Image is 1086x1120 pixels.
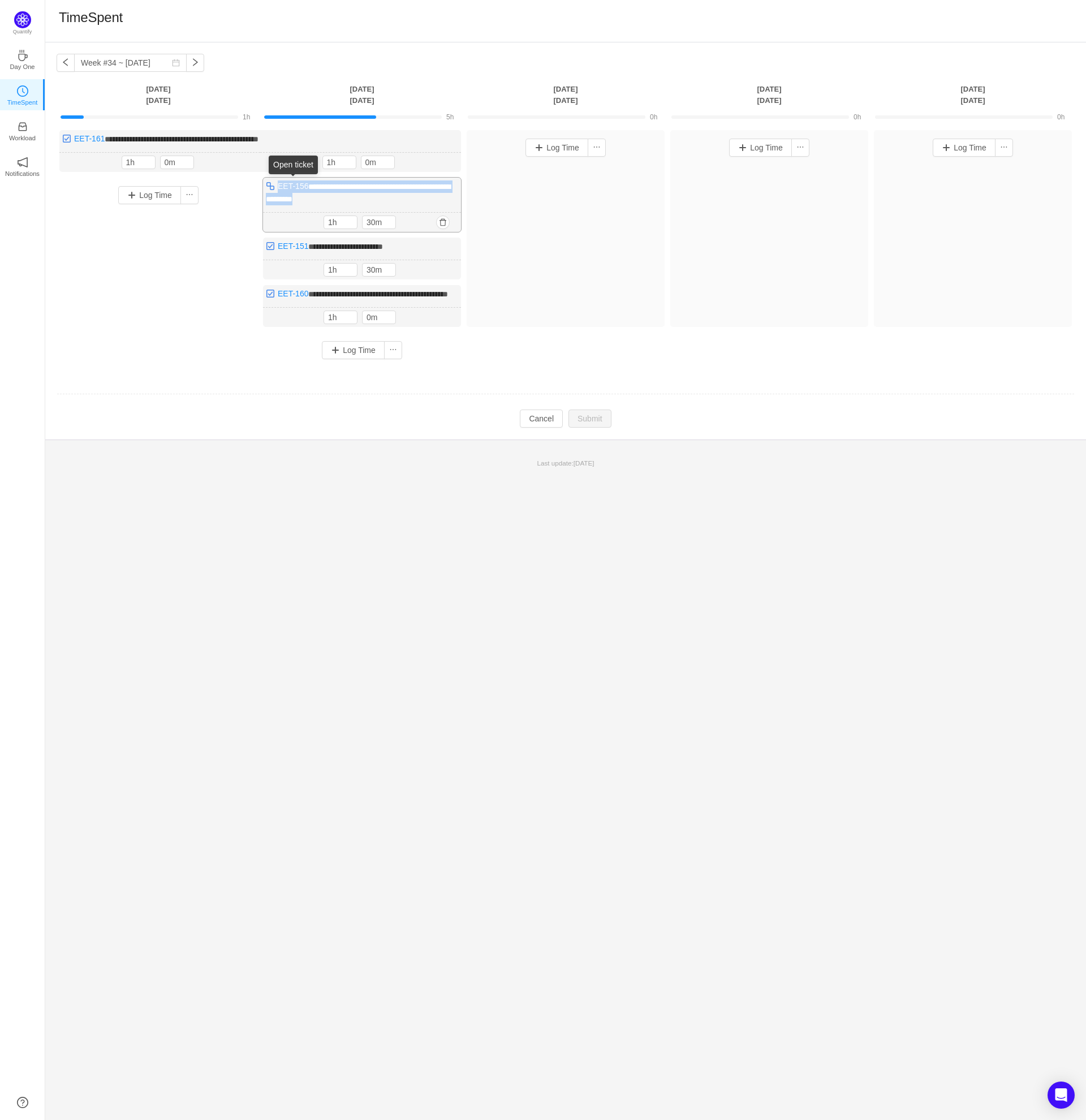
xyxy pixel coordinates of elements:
button: icon: right [186,54,204,72]
button: icon: ellipsis [791,139,809,157]
span: Last update: [537,459,594,467]
th: [DATE] [DATE] [464,83,667,106]
a: icon: clock-circleTimeSpent [17,89,28,100]
button: icon: left [57,54,75,72]
p: Workload [9,133,36,143]
p: Day One [10,62,35,72]
a: icon: inboxWorkload [17,124,28,136]
img: 10318 [266,289,275,298]
th: [DATE] [DATE] [260,83,464,106]
i: icon: coffee [17,50,28,61]
img: Quantify [14,11,31,28]
button: Submit [568,410,611,428]
a: icon: notificationNotifications [17,160,28,171]
a: EET-151 [278,242,308,251]
img: 10318 [266,242,275,251]
button: icon: delete [436,216,450,229]
img: 10316 [266,182,275,191]
i: icon: clock-circle [17,85,28,97]
button: icon: ellipsis [588,139,606,157]
button: Cancel [520,410,563,428]
th: [DATE] [DATE] [57,83,260,106]
button: icon: ellipsis [995,139,1013,157]
p: Quantify [13,28,32,36]
th: [DATE] [DATE] [871,83,1075,106]
i: icon: notification [17,157,28,168]
p: TimeSpent [7,97,38,107]
i: icon: calendar [172,59,180,67]
button: Log Time [933,139,996,157]
h1: TimeSpent [59,9,123,26]
input: Select a week [74,54,187,72]
button: Log Time [118,186,181,204]
span: 0h [854,113,861,121]
a: EET-161 [74,134,105,143]
button: icon: ellipsis [180,186,199,204]
i: icon: inbox [17,121,28,132]
a: EET-160 [278,289,308,298]
th: [DATE] [DATE] [667,83,871,106]
div: Open Intercom Messenger [1048,1082,1075,1109]
button: Log Time [729,139,792,157]
span: 0h [1057,113,1065,121]
a: EET-156 [278,182,308,191]
span: 0h [650,113,657,121]
button: Log Time [322,341,385,359]
p: Notifications [5,169,40,179]
a: icon: question-circle [17,1097,28,1108]
img: 10318 [62,134,71,143]
a: icon: coffeeDay One [17,53,28,64]
span: 5h [446,113,454,121]
button: Log Time [525,139,588,157]
div: Open ticket [269,156,318,174]
span: [DATE] [574,459,594,467]
span: 1h [243,113,250,121]
button: icon: ellipsis [384,341,402,359]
